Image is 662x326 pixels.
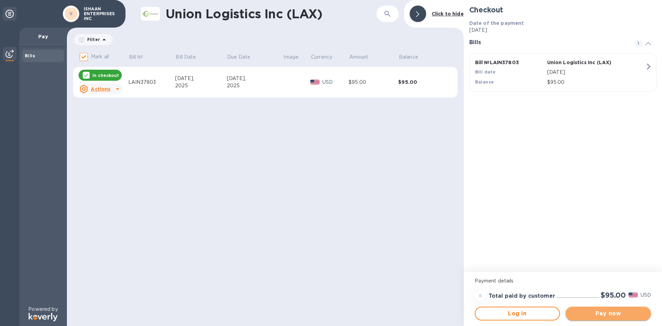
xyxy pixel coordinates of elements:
p: Pay [25,33,61,40]
img: Logo [29,313,58,321]
h2: Checkout [469,6,656,14]
b: Date of the payment [469,20,524,26]
span: Bill Date [175,53,205,61]
h3: Total paid by customer [489,293,555,299]
p: Due Date [227,53,250,61]
p: [DATE] [469,27,656,34]
b: Bill date [475,69,496,75]
p: Image [283,53,299,61]
div: 2025 [175,82,227,89]
span: Amount [349,53,378,61]
span: Pay now [571,309,645,318]
u: Actions [91,86,110,92]
p: ISHAAN ENTERPRISES INC [84,7,118,21]
b: II [70,11,73,16]
p: Payment details [475,277,651,285]
h1: Union Logistics Inc (LAX) [165,7,347,21]
p: Filter [84,37,100,42]
p: Currency [311,53,332,61]
p: USD [641,292,651,299]
p: Union Logistics Inc (LAX) [547,59,616,66]
p: Balance [399,53,418,61]
div: = [475,290,486,301]
p: Mark all [91,53,109,60]
span: Due Date [227,53,259,61]
span: Bill № [129,53,152,61]
span: 1 [634,39,643,48]
div: 2025 [227,82,283,89]
button: Bill №LAIN37803Union Logistics Inc (LAX)Bill date[DATE]Balance$95.00 [469,53,656,92]
b: Balance [475,79,494,85]
b: Click to hide [432,11,464,17]
p: Amount [349,53,369,61]
p: [DATE] [547,69,645,76]
p: USD [322,79,349,86]
p: Powered by [28,306,58,313]
img: USD [629,293,638,297]
div: LAIN37803 [128,79,175,86]
span: Log in [481,309,554,318]
p: Bill № [129,53,143,61]
img: USD [310,80,320,85]
b: Bills [25,53,35,58]
div: [DATE], [227,75,283,82]
p: In checkout [92,72,119,78]
h2: $95.00 [601,291,626,299]
p: $95.00 [547,79,645,86]
button: Pay now [565,307,651,320]
div: [DATE], [175,75,227,82]
h3: Bills [469,39,626,46]
span: Balance [399,53,427,61]
div: $95.00 [398,79,448,86]
p: Bill № LAIN37803 [475,59,544,66]
div: $95.00 [349,79,398,86]
p: Bill Date [175,53,196,61]
button: Log in [475,307,560,320]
